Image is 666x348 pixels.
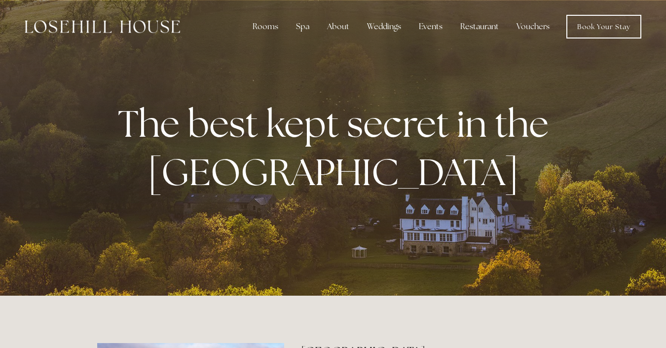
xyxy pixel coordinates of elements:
[245,17,286,37] div: Rooms
[411,17,450,37] div: Events
[25,20,180,33] img: Losehill House
[566,15,641,39] a: Book Your Stay
[452,17,507,37] div: Restaurant
[359,17,409,37] div: Weddings
[118,99,556,196] strong: The best kept secret in the [GEOGRAPHIC_DATA]
[509,17,557,37] a: Vouchers
[319,17,357,37] div: About
[288,17,317,37] div: Spa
